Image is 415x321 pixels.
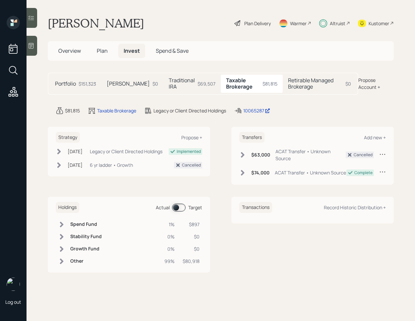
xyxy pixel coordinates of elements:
[181,134,202,141] div: Propose +
[177,149,201,155] div: Implemented
[164,221,175,228] div: 1%
[5,299,21,305] div: Log out
[183,245,200,252] div: $0
[70,234,102,239] h6: Stability Fund
[243,107,270,114] div: 10065287
[251,170,269,176] h6: $74,000
[65,107,80,114] div: $81,815
[90,148,162,155] div: Legacy or Client Directed Holdings
[182,162,201,168] div: Cancelled
[90,161,133,168] div: 6 yr ladder • Growth
[354,170,373,176] div: Complete
[183,258,200,265] div: $80,918
[68,161,83,168] div: [DATE]
[288,77,343,90] h5: Retirable Managed Brokerage
[70,258,102,264] h6: Other
[56,132,80,143] h6: Strategy
[198,80,215,87] div: $69,507
[183,221,200,228] div: $897
[124,47,140,54] span: Invest
[7,278,20,291] img: retirable_logo.png
[97,47,108,54] span: Plan
[153,107,226,114] div: Legacy or Client Directed Holdings
[169,77,195,90] h5: Traditional IRA
[48,16,144,31] h1: [PERSON_NAME]
[275,148,346,162] div: ACAT Transfer • Unknown Source
[68,148,83,155] div: [DATE]
[56,202,79,213] h6: Holdings
[107,81,150,87] h5: [PERSON_NAME]
[369,20,389,27] div: Kustomer
[226,77,260,90] h5: Taxable Brokerage
[58,47,81,54] span: Overview
[70,246,102,252] h6: Growth Fund
[345,80,351,87] div: $0
[239,132,265,143] h6: Transfers
[70,222,102,227] h6: Spend Fund
[55,81,76,87] h5: Portfolio
[164,233,175,240] div: 0%
[354,152,373,158] div: Cancelled
[188,204,202,211] div: Target
[183,233,200,240] div: $0
[156,47,189,54] span: Spend & Save
[263,80,277,87] div: $81,815
[79,80,96,87] div: $151,323
[251,152,270,158] h6: $63,000
[358,77,394,91] div: Propose Account +
[164,245,175,252] div: 0%
[244,20,271,27] div: Plan Delivery
[97,107,136,114] div: Taxable Brokerage
[275,169,346,176] div: ACAT Transfer • Unknown Source
[239,202,272,213] h6: Transactions
[330,20,345,27] div: Altruist
[364,134,386,141] div: Add new +
[290,20,307,27] div: Warmer
[164,258,175,265] div: 99%
[152,80,158,87] div: $0
[324,204,386,211] div: Record Historic Distribution +
[156,204,170,211] div: Actual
